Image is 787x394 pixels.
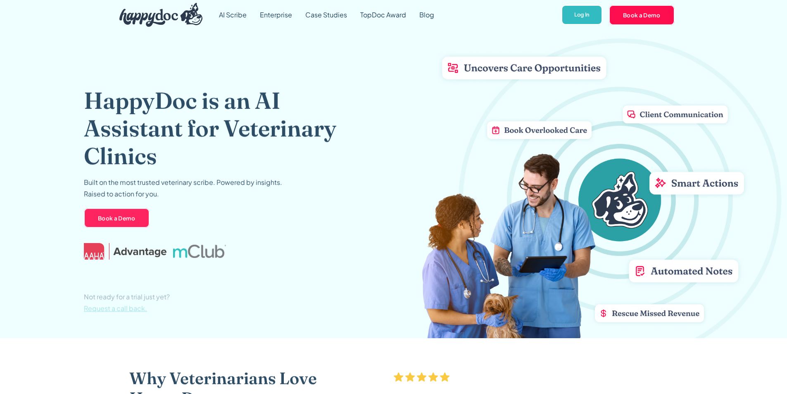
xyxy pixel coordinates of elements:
a: home [113,1,203,29]
span: Request a call back. [84,304,147,313]
img: AAHA Advantage logo [84,243,166,259]
a: Book a Demo [609,5,675,25]
a: Book a Demo [84,208,150,228]
p: Not ready for a trial just yet? [84,291,170,314]
p: Built on the most trusted veterinary scribe. Powered by insights. Raised to action for you. [84,177,282,200]
h1: HappyDoc is an AI Assistant for Veterinary Clinics [84,86,363,170]
img: HappyDoc Logo: A happy dog with his ear up, listening. [119,3,203,27]
a: Log In [561,5,602,25]
img: mclub logo [173,244,226,258]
